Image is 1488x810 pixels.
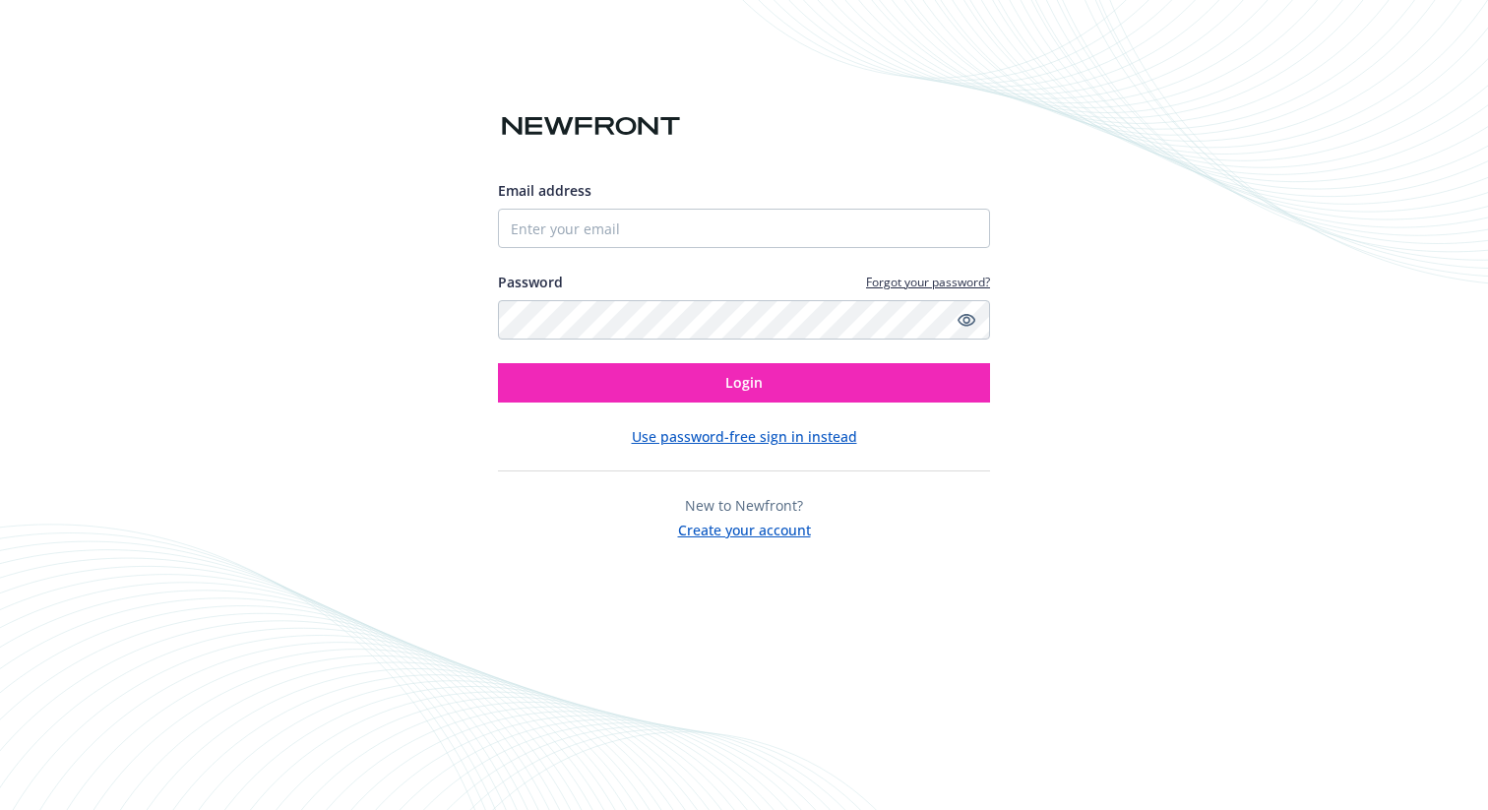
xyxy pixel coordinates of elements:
[498,181,591,200] span: Email address
[498,109,684,144] img: Newfront logo
[678,516,811,540] button: Create your account
[498,363,990,403] button: Login
[498,209,990,248] input: Enter your email
[632,426,857,447] button: Use password-free sign in instead
[685,496,803,515] span: New to Newfront?
[498,300,990,340] input: Enter your password
[955,308,978,332] a: Show password
[866,274,990,290] a: Forgot your password?
[725,373,763,392] span: Login
[498,272,563,292] label: Password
